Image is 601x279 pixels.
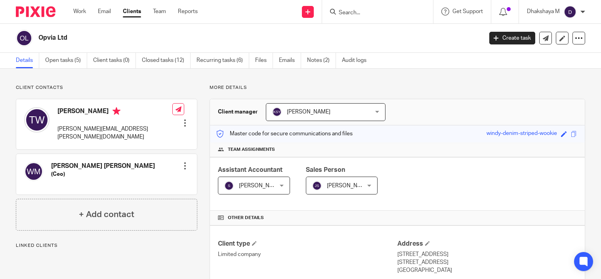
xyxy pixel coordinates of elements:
h4: + Add contact [79,208,134,221]
a: Team [153,8,166,15]
a: Client tasks (0) [93,53,136,68]
img: svg%3E [16,30,32,46]
a: Reports [178,8,198,15]
p: [STREET_ADDRESS] [397,258,577,266]
img: svg%3E [224,181,234,190]
h4: [PERSON_NAME] [57,107,172,117]
span: [PERSON_NAME] S [239,183,287,189]
img: svg%3E [272,107,282,117]
span: Get Support [452,9,483,14]
a: Audit logs [342,53,372,68]
span: [PERSON_NAME] [327,183,370,189]
img: svg%3E [24,162,43,181]
span: [PERSON_NAME] [287,109,330,115]
input: Search [338,10,409,17]
span: Assistant Accountant [218,167,282,173]
a: Closed tasks (12) [142,53,191,68]
span: Sales Person [306,167,345,173]
a: Email [98,8,111,15]
p: Dhakshaya M [527,8,560,15]
h2: Opvia Ltd [38,34,389,42]
a: Notes (2) [307,53,336,68]
p: More details [210,85,585,91]
h5: (Ceo) [51,170,155,178]
a: Create task [489,32,535,44]
div: windy-denim-striped-wookie [487,129,557,139]
p: Limited company [218,250,397,258]
a: Files [255,53,273,68]
a: Details [16,53,39,68]
a: Clients [123,8,141,15]
span: Team assignments [228,146,275,153]
a: Emails [279,53,301,68]
p: Master code for secure communications and files [216,130,353,138]
img: svg%3E [564,6,576,18]
h4: [PERSON_NAME] [PERSON_NAME] [51,162,155,170]
img: svg%3E [312,181,322,190]
a: Recurring tasks (6) [197,53,249,68]
img: svg%3E [24,107,50,133]
i: Primary [113,107,120,115]
p: Linked clients [16,242,197,249]
p: [STREET_ADDRESS] [397,250,577,258]
p: [PERSON_NAME][EMAIL_ADDRESS][PERSON_NAME][DOMAIN_NAME] [57,125,172,141]
a: Work [73,8,86,15]
a: Open tasks (5) [45,53,87,68]
span: Other details [228,215,264,221]
h4: Address [397,240,577,248]
h3: Client manager [218,108,258,116]
p: [GEOGRAPHIC_DATA] [397,266,577,274]
p: Client contacts [16,85,197,91]
img: Pixie [16,6,55,17]
h4: Client type [218,240,397,248]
